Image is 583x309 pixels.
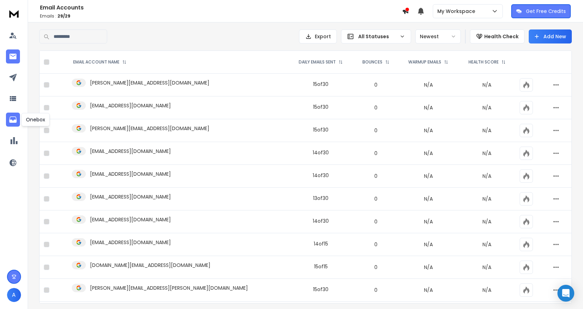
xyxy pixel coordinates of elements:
p: 0 [358,264,394,271]
div: EMAIL ACCOUNT NAME [73,59,126,65]
button: Health Check [470,29,525,43]
p: 0 [358,241,394,248]
div: 14 of 30 [313,217,329,224]
p: N/A [463,81,511,88]
div: 13 of 30 [313,195,328,202]
p: 0 [358,81,394,88]
td: N/A [398,96,458,119]
td: N/A [398,165,458,188]
p: [DOMAIN_NAME][EMAIL_ADDRESS][DOMAIN_NAME] [90,262,210,269]
p: All Statuses [358,33,397,40]
td: N/A [398,119,458,142]
div: 15 of 30 [313,286,328,293]
p: 0 [358,195,394,202]
p: HEALTH SCORE [469,59,499,65]
p: N/A [463,150,511,157]
td: N/A [398,233,458,256]
p: [PERSON_NAME][EMAIL_ADDRESS][DOMAIN_NAME] [90,125,209,132]
div: Onebox [21,113,50,126]
p: 0 [358,104,394,111]
h1: Email Accounts [40,4,402,12]
td: N/A [398,256,458,279]
p: 0 [358,127,394,134]
p: N/A [463,173,511,180]
p: WARMUP EMAILS [408,59,441,65]
p: DAILY EMAILS SENT [299,59,336,65]
button: A [7,288,21,302]
p: BOUNCES [362,59,382,65]
p: N/A [463,127,511,134]
p: 0 [358,150,394,157]
img: logo [7,7,21,20]
td: N/A [398,74,458,96]
p: 0 [358,218,394,225]
td: N/A [398,210,458,233]
td: N/A [398,142,458,165]
div: 14 of 15 [314,240,328,247]
p: 0 [358,173,394,180]
p: N/A [463,287,511,294]
div: 15 of 15 [314,263,328,270]
td: N/A [398,188,458,210]
span: 29 / 29 [57,13,70,19]
td: N/A [398,279,458,302]
div: 15 of 30 [313,81,328,88]
p: [PERSON_NAME][EMAIL_ADDRESS][DOMAIN_NAME] [90,79,209,86]
p: Health Check [484,33,519,40]
button: Export [299,29,337,43]
p: My Workspace [437,8,478,15]
p: [EMAIL_ADDRESS][DOMAIN_NAME] [90,148,171,155]
p: N/A [463,241,511,248]
button: Newest [415,29,461,43]
div: 15 of 30 [313,126,328,133]
p: Emails : [40,13,402,19]
p: [EMAIL_ADDRESS][DOMAIN_NAME] [90,193,171,200]
p: Get Free Credits [526,8,566,15]
p: N/A [463,104,511,111]
p: [EMAIL_ADDRESS][DOMAIN_NAME] [90,216,171,223]
p: [EMAIL_ADDRESS][DOMAIN_NAME] [90,239,171,246]
div: 14 of 30 [313,172,329,179]
p: N/A [463,218,511,225]
div: Open Intercom Messenger [557,285,574,302]
p: 0 [358,287,394,294]
button: Get Free Credits [511,4,571,18]
div: 14 of 30 [313,149,329,156]
p: [PERSON_NAME][EMAIL_ADDRESS][PERSON_NAME][DOMAIN_NAME] [90,284,248,291]
p: [EMAIL_ADDRESS][DOMAIN_NAME] [90,102,171,109]
div: 15 of 30 [313,103,328,110]
button: Add New [529,29,572,43]
p: N/A [463,195,511,202]
p: N/A [463,264,511,271]
p: [EMAIL_ADDRESS][DOMAIN_NAME] [90,170,171,177]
